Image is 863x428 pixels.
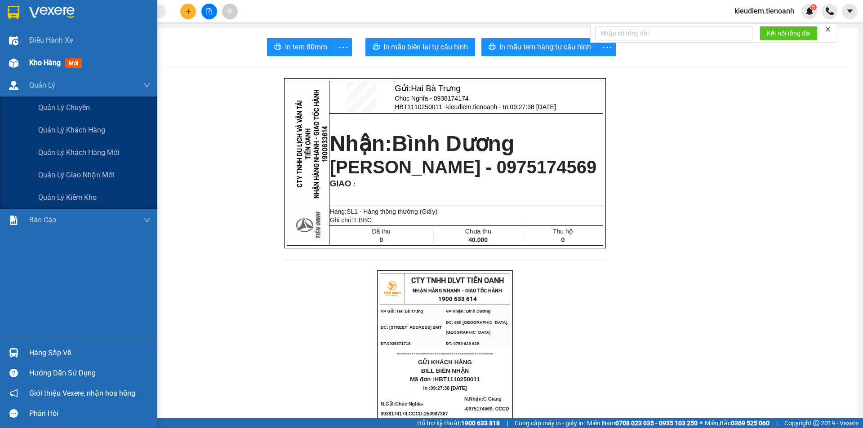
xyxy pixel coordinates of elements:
span: message [9,409,18,418]
span: close [825,26,831,32]
sup: 5 [810,4,817,10]
span: ---------------------------------------------- [397,350,493,357]
span: N.Gửi: [381,401,448,416]
button: printerIn mẫu biên lai tự cấu hình [365,38,475,56]
span: printer [489,43,496,52]
span: printer [373,43,380,52]
span: Điều hành xe [29,35,73,46]
img: logo-vxr [8,6,19,19]
strong: NHẬN HÀNG NHANH - GIAO TỐC HÀNH [413,288,502,294]
span: mới [65,58,82,68]
span: ĐC: [STREET_ADDRESS] BMT [381,325,442,330]
span: plus [185,8,191,14]
button: aim [222,4,238,19]
span: In : [423,385,467,391]
span: ĐC: 660 [GEOGRAPHIC_DATA], [GEOGRAPHIC_DATA] [446,320,509,335]
span: HBT1110250011 [435,376,480,383]
img: icon-new-feature [805,7,814,15]
span: Hai Bà Trưng [411,84,461,93]
span: copyright [813,420,819,426]
span: In mẫu tem hàng tự cấu hình [499,41,591,53]
img: warehouse-icon [9,36,18,45]
span: Quản lý khách hàng mới [38,147,120,158]
span: VP Nhận: Bình Dương [446,309,491,313]
button: printerIn mẫu tem hàng tự cấu hình [481,38,598,56]
span: CTY TNHH DLVT TIẾN OANH [411,276,504,285]
span: Miền Bắc [705,418,770,428]
span: Quản lý kiểm kho [38,192,97,203]
span: ĐT:0935371718 [381,341,410,346]
span: In mẫu biên lai tự cấu hình [383,41,468,53]
input: Nhập số tổng đài [595,26,752,40]
img: phone-icon [826,7,834,15]
span: ⚪️ [700,421,703,425]
button: file-add [201,4,217,19]
span: Bình Dương [392,132,514,155]
button: caret-down [842,4,858,19]
span: 09:27:38 [DATE] [510,103,556,110]
span: Quản lý chuyến [38,102,90,113]
span: BILL BIÊN NHẬN [421,367,469,374]
span: In tem 80mm [285,41,327,53]
strong: 1900 633 818 [461,419,500,427]
span: Quản Lý [29,79,55,91]
span: printer [274,43,281,52]
span: Chưa thu [465,228,491,235]
span: Miền Nam [587,418,698,428]
button: more [334,38,352,56]
span: more [598,42,615,53]
span: file-add [206,8,212,14]
span: 0975174569. CCCD : [464,406,509,421]
span: Giới thiệu Vexere, nhận hoa hồng [29,388,135,399]
span: Hỗ trợ kỹ thuật: [417,418,500,428]
span: Chúc Nghĩa - 0938174174 [395,95,468,102]
strong: 1900 633 614 [438,296,477,302]
span: T BBC [353,216,372,224]
span: down [143,216,151,224]
span: 09:27:38 [DATE] [431,385,467,391]
span: 250987387 [424,411,448,416]
span: aim [227,8,233,14]
span: Quản lý giao nhận mới [38,169,115,181]
strong: 0369 525 060 [731,419,770,427]
span: Gửi: [395,84,460,93]
span: down [143,82,151,89]
span: 5 [812,4,815,10]
span: 0 [561,236,565,243]
span: more [334,42,351,53]
span: GIAO [330,179,351,188]
span: Cung cấp máy in - giấy in: [515,418,585,428]
span: 1 - Hàng thông thường (Giấy) [354,208,437,215]
span: Thu hộ [553,228,573,235]
div: Hàng sắp về [29,346,151,360]
strong: Nhận: [330,132,515,155]
span: Hàng:SL [330,208,437,215]
span: | [507,418,508,428]
span: Mã đơn : [410,376,480,383]
img: warehouse-icon [9,81,18,90]
button: printerIn tem 80mm [267,38,334,56]
span: | [776,418,778,428]
span: Kết nối tổng đài [767,28,810,38]
button: Kết nối tổng đài [760,26,818,40]
span: Báo cáo [29,214,56,225]
div: Hướng dẫn sử dụng [29,366,151,380]
span: ĐT: 0789 629 629 [446,341,479,346]
button: more [598,38,616,56]
span: C Giang - [464,396,509,421]
span: GỬI KHÁCH HÀNG [418,359,472,366]
span: VP Gửi: Hai Bà Trưng [381,309,423,313]
span: Kho hàng [29,58,61,67]
img: logo [381,278,403,300]
span: caret-down [846,7,854,15]
span: : [351,181,356,188]
span: notification [9,389,18,397]
span: N.Nhận: [464,396,509,421]
span: kieudiem.tienoanh - In: [446,103,556,110]
span: question-circle [9,369,18,377]
span: HBT1110250011 - [395,103,556,110]
span: Chúc Nghĩa [395,401,422,406]
img: warehouse-icon [9,58,18,68]
span: CCCD: [409,411,448,416]
span: 0938174174. [381,411,448,416]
